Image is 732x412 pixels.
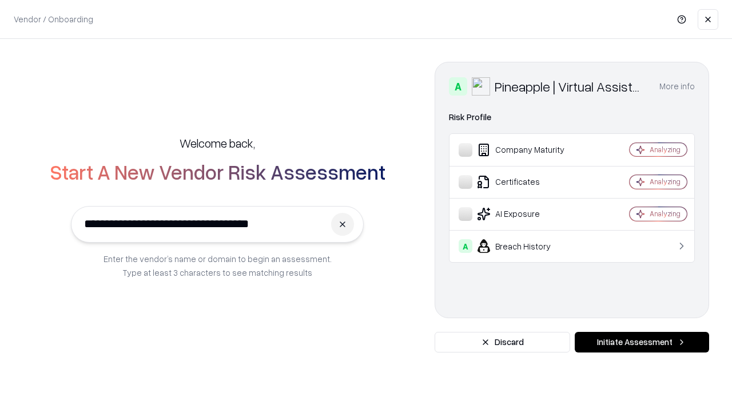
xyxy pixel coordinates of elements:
div: A [459,239,472,253]
div: Company Maturity [459,143,595,157]
div: Certificates [459,175,595,189]
h2: Start A New Vendor Risk Assessment [50,160,385,183]
button: Initiate Assessment [575,332,709,352]
div: AI Exposure [459,207,595,221]
button: Discard [435,332,570,352]
div: Analyzing [650,145,681,154]
div: A [449,77,467,96]
button: More info [659,76,695,97]
div: Analyzing [650,177,681,187]
p: Enter the vendor’s name or domain to begin an assessment. Type at least 3 characters to see match... [104,252,332,279]
div: Analyzing [650,209,681,219]
h5: Welcome back, [180,135,255,151]
div: Pineapple | Virtual Assistant Agency [495,77,646,96]
img: Pineapple | Virtual Assistant Agency [472,77,490,96]
div: Risk Profile [449,110,695,124]
p: Vendor / Onboarding [14,13,93,25]
div: Breach History [459,239,595,253]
